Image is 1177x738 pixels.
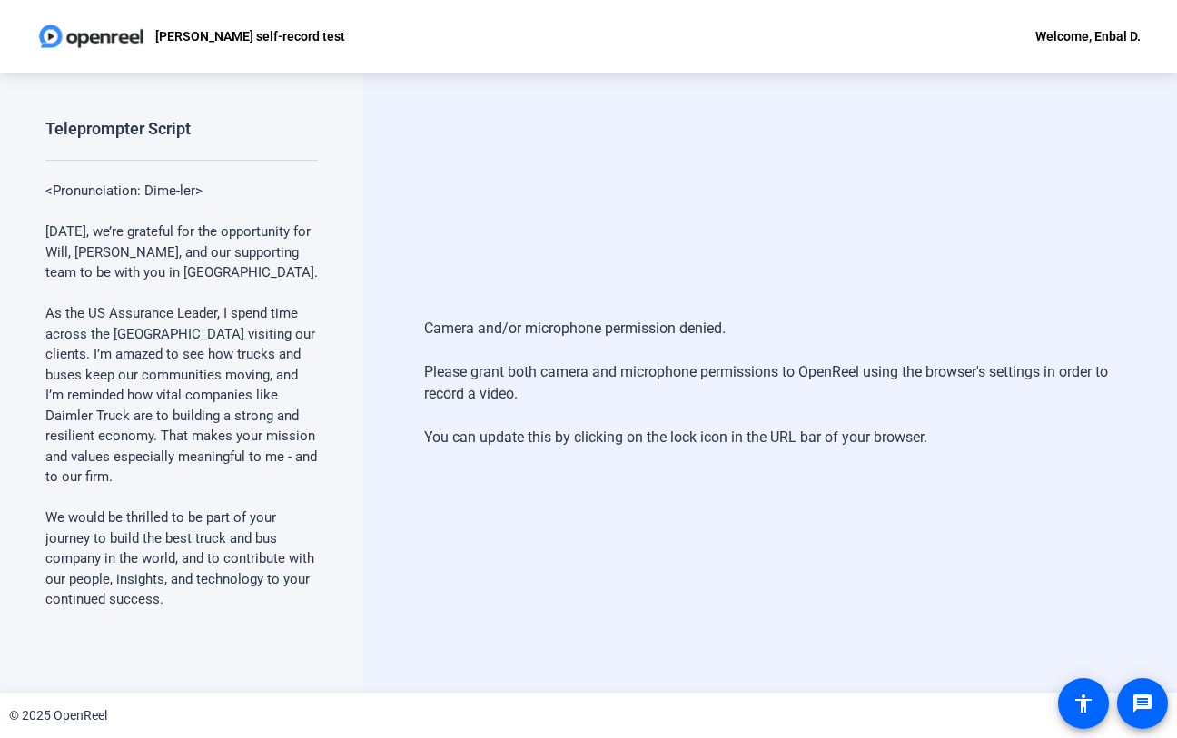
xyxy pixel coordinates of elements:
[155,25,345,47] p: [PERSON_NAME] self-record test
[424,300,1116,467] div: Camera and/or microphone permission denied. Please grant both camera and microphone permissions t...
[36,18,146,54] img: OpenReel logo
[45,221,318,283] p: [DATE], we’re grateful for the opportunity for Will, [PERSON_NAME], and our supporting team to be...
[45,118,191,140] div: Teleprompter Script
[1132,693,1153,714] mat-icon: message
[45,181,318,202] p: <Pronunciation: Dime-ler>
[1035,25,1141,47] div: Welcome, Enbal D.
[45,507,318,610] p: We would be thrilled to be part of your journey to build the best truck and bus company in the wo...
[9,706,107,725] div: © 2025 OpenReel
[1073,693,1094,714] mat-icon: accessibility
[45,303,318,487] p: As the US Assurance Leader, I spend time across the [GEOGRAPHIC_DATA] visiting our clients. I’m a...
